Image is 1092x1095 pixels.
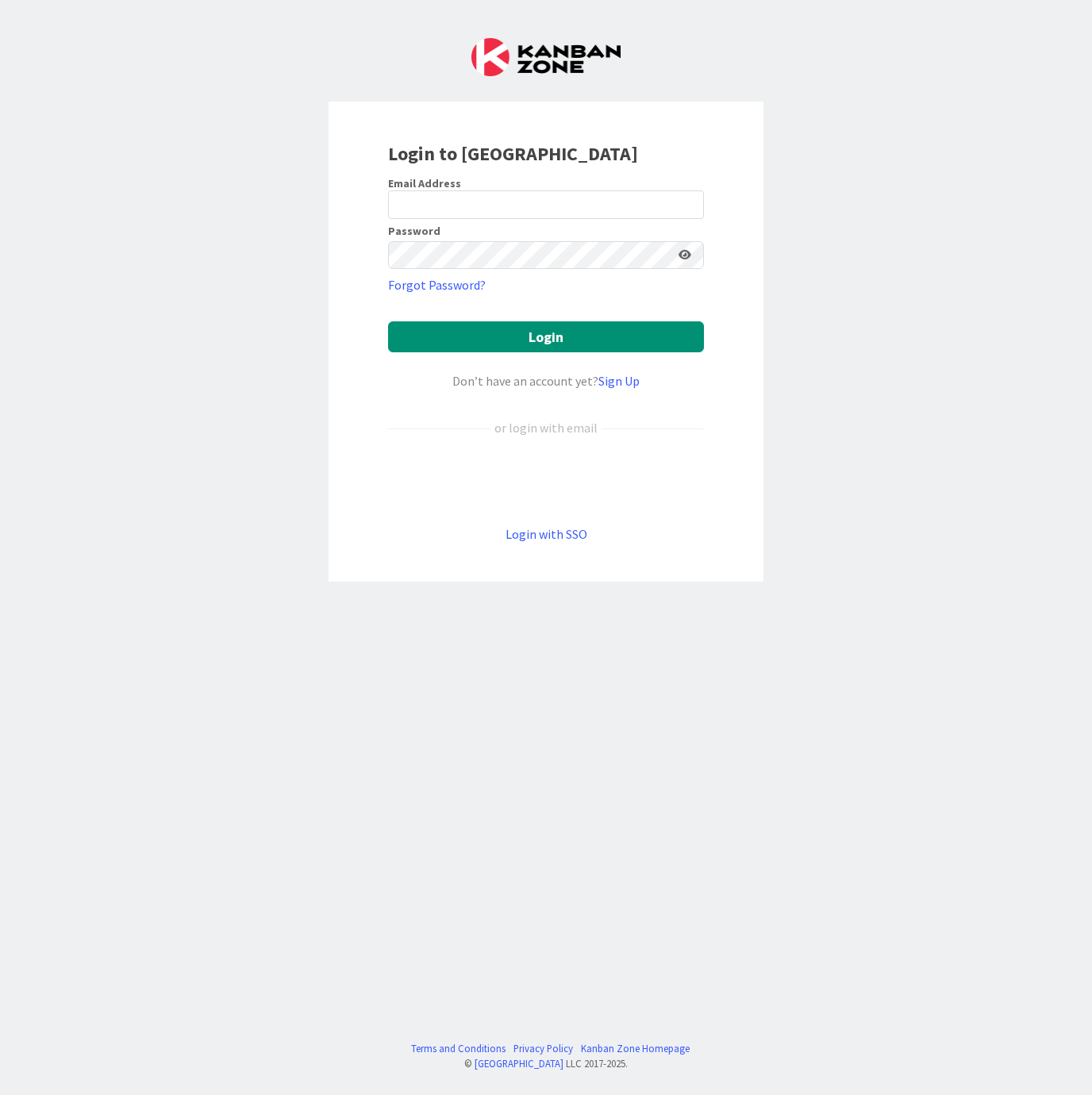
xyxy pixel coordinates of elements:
[403,1056,690,1071] div: © LLC 2017- 2025 .
[490,418,602,437] div: or login with email
[380,463,712,498] iframe: Sign in with Google Button
[598,373,640,389] a: Sign Up
[388,371,704,390] div: Don’t have an account yet?
[411,1041,506,1056] a: Terms and Conditions
[471,38,621,76] img: Kanban Zone
[388,141,638,166] b: Login to [GEOGRAPHIC_DATA]
[581,1041,690,1056] a: Kanban Zone Homepage
[388,321,704,352] button: Login
[506,526,587,542] a: Login with SSO
[388,275,486,294] a: Forgot Password?
[388,176,461,190] label: Email Address
[475,1057,563,1070] a: [GEOGRAPHIC_DATA]
[513,1041,573,1056] a: Privacy Policy
[388,225,440,236] label: Password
